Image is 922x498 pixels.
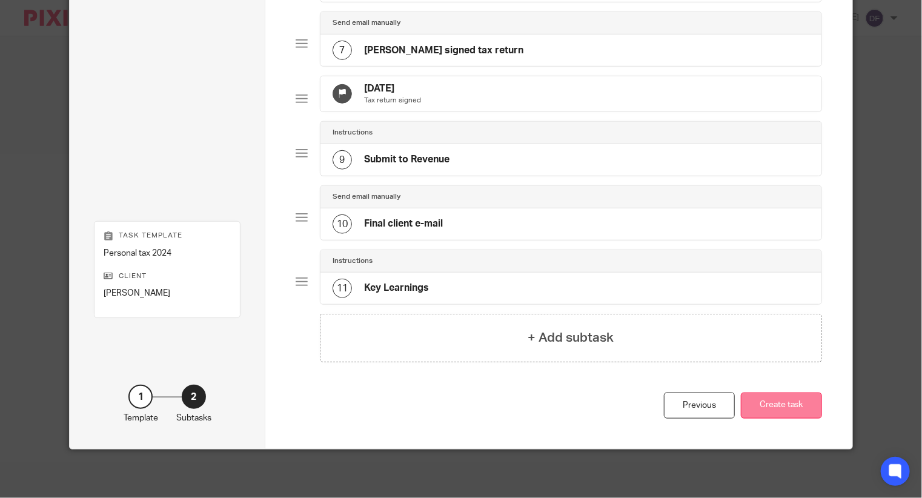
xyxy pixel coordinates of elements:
h4: [PERSON_NAME] signed tax return [364,44,523,57]
p: Client [104,271,231,281]
button: Create task [741,393,822,419]
div: Previous [664,393,735,419]
h4: Send email manually [333,18,400,28]
h4: Final client e-mail [364,217,443,230]
div: 9 [333,150,352,170]
h4: Send email manually [333,192,400,202]
h4: Submit to Revenue [364,153,449,166]
div: 1 [128,385,153,409]
div: 2 [182,385,206,409]
p: Personal tax 2024 [104,247,231,259]
h4: Key Learnings [364,282,429,294]
h4: [DATE] [364,82,421,95]
div: 11 [333,279,352,298]
div: 10 [333,214,352,234]
p: Subtasks [176,412,211,424]
h4: + Add subtask [528,328,614,347]
h4: Instructions [333,128,373,138]
h4: Instructions [333,256,373,266]
p: Tax return signed [364,96,421,105]
p: Template [124,412,158,424]
p: [PERSON_NAME] [104,287,231,299]
p: Task template [104,231,231,241]
div: 7 [333,41,352,60]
